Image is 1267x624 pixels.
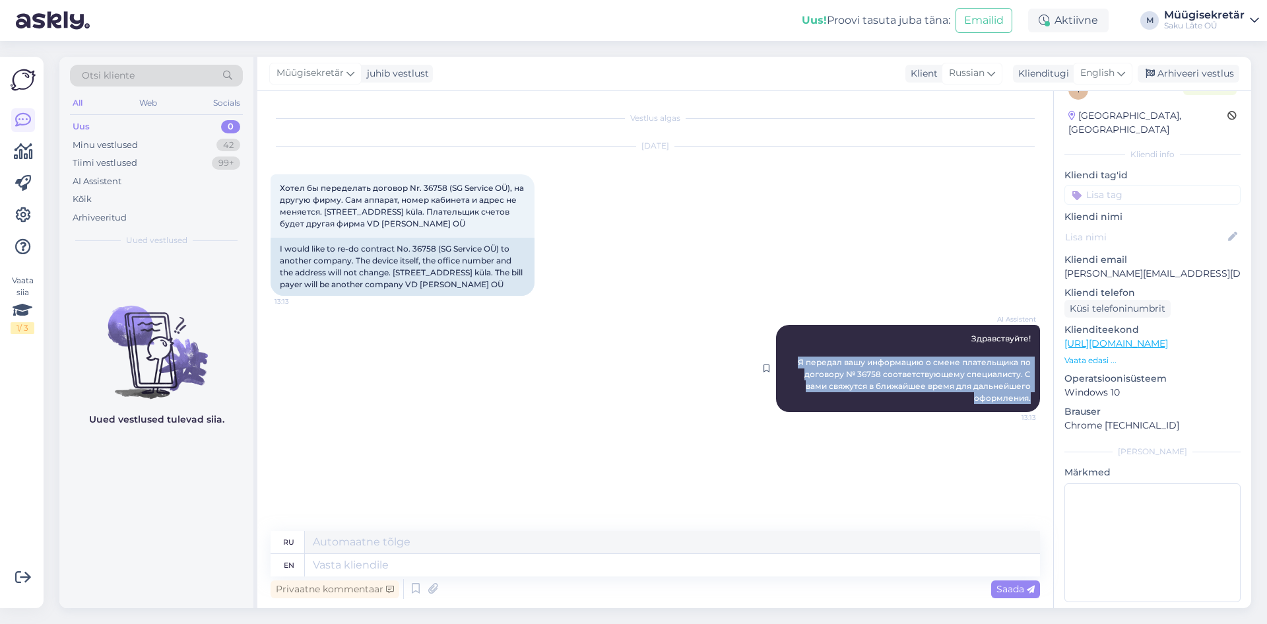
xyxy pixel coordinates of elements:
[11,67,36,92] img: Askly Logo
[1064,185,1241,205] input: Lisa tag
[82,69,135,83] span: Otsi kliente
[1164,10,1259,31] a: MüügisekretärSaku Läte OÜ
[1013,67,1069,81] div: Klienditugi
[73,175,121,188] div: AI Assistent
[1140,11,1159,30] div: M
[221,120,240,133] div: 0
[70,94,85,112] div: All
[271,580,399,598] div: Privaatne kommentaar
[283,531,294,553] div: ru
[137,94,160,112] div: Web
[1068,109,1227,137] div: [GEOGRAPHIC_DATA], [GEOGRAPHIC_DATA]
[271,238,535,296] div: I would like to re-do contract No. 36758 (SG Service OÜ) to another company. The device itself, t...
[276,66,344,81] span: Müügisekretär
[1064,323,1241,337] p: Klienditeekond
[1064,372,1241,386] p: Operatsioonisüsteem
[73,120,90,133] div: Uus
[1064,300,1171,318] div: Küsi telefoninumbrit
[1064,210,1241,224] p: Kliendi nimi
[11,322,34,334] div: 1 / 3
[949,66,985,81] span: Russian
[1064,355,1241,366] p: Vaata edasi ...
[212,156,240,170] div: 99+
[1080,66,1115,81] span: English
[996,583,1035,595] span: Saada
[1064,405,1241,419] p: Brauser
[1164,10,1245,20] div: Müügisekretär
[1064,149,1241,160] div: Kliendi info
[1138,65,1239,83] div: Arhiveeri vestlus
[905,67,938,81] div: Klient
[1065,230,1225,244] input: Lisa nimi
[1064,168,1241,182] p: Kliendi tag'id
[211,94,243,112] div: Socials
[126,234,187,246] span: Uued vestlused
[73,193,92,206] div: Kõik
[1064,253,1241,267] p: Kliendi email
[280,183,526,228] span: Хотел бы переделать договор Nr. 36758 (SG Service OÜ), на другую фирму. Сам аппарат, номер кабине...
[73,139,138,152] div: Minu vestlused
[1028,9,1109,32] div: Aktiivne
[987,413,1036,423] span: 13:13
[73,156,137,170] div: Tiimi vestlused
[1064,419,1241,433] p: Chrome [TECHNICAL_ID]
[59,282,253,401] img: No chats
[362,67,429,81] div: juhib vestlust
[284,554,294,576] div: en
[11,275,34,334] div: Vaata siia
[1064,446,1241,458] div: [PERSON_NAME]
[956,8,1012,33] button: Emailid
[1064,386,1241,399] p: Windows 10
[1064,286,1241,300] p: Kliendi telefon
[271,140,1040,152] div: [DATE]
[1064,337,1168,349] a: [URL][DOMAIN_NAME]
[802,14,827,26] b: Uus!
[1064,267,1241,281] p: [PERSON_NAME][EMAIL_ADDRESS][DOMAIN_NAME]
[271,112,1040,124] div: Vestlus algas
[216,139,240,152] div: 42
[73,211,127,225] div: Arhiveeritud
[275,296,324,306] span: 13:13
[1164,20,1245,31] div: Saku Läte OÜ
[1064,466,1241,479] p: Märkmed
[987,314,1036,324] span: AI Assistent
[89,413,224,427] p: Uued vestlused tulevad siia.
[802,13,950,28] div: Proovi tasuta juba täna:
